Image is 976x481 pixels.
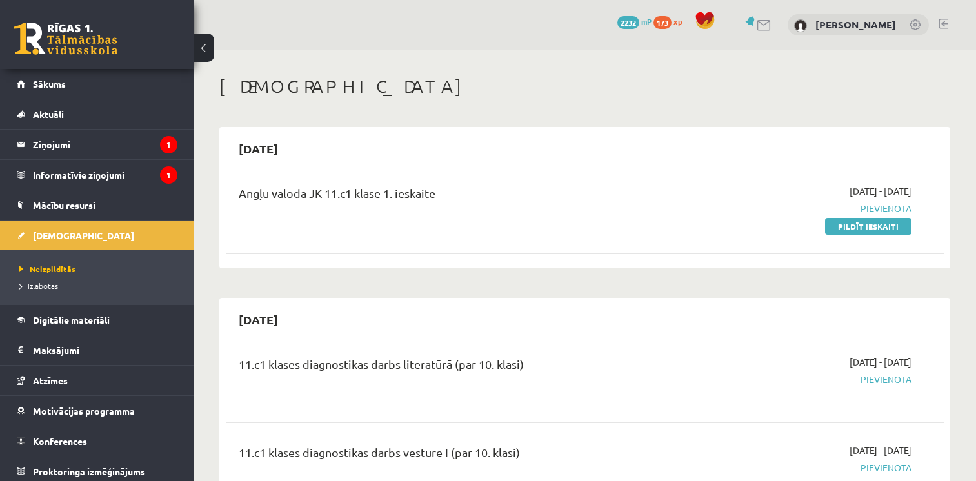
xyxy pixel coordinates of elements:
[33,435,87,447] span: Konferences
[700,202,911,215] span: Pievienota
[160,166,177,184] i: 1
[815,18,896,31] a: [PERSON_NAME]
[160,136,177,153] i: 1
[17,366,177,395] a: Atzīmes
[850,355,911,369] span: [DATE] - [DATE]
[33,466,145,477] span: Proktoringa izmēģinājums
[239,184,681,208] div: Angļu valoda JK 11.c1 klase 1. ieskaite
[33,314,110,326] span: Digitālie materiāli
[14,23,117,55] a: Rīgas 1. Tālmācības vidusskola
[19,280,58,291] span: Izlabotās
[226,304,291,335] h2: [DATE]
[33,230,134,241] span: [DEMOGRAPHIC_DATA]
[17,221,177,250] a: [DEMOGRAPHIC_DATA]
[219,75,950,97] h1: [DEMOGRAPHIC_DATA]
[17,69,177,99] a: Sākums
[700,461,911,475] span: Pievienota
[19,280,181,291] a: Izlabotās
[17,160,177,190] a: Informatīvie ziņojumi1
[33,375,68,386] span: Atzīmes
[19,263,181,275] a: Neizpildītās
[17,335,177,365] a: Maksājumi
[33,335,177,365] legend: Maksājumi
[239,355,681,379] div: 11.c1 klases diagnostikas darbs literatūrā (par 10. klasi)
[33,130,177,159] legend: Ziņojumi
[17,305,177,335] a: Digitālie materiāli
[653,16,672,29] span: 173
[33,199,95,211] span: Mācību resursi
[33,405,135,417] span: Motivācijas programma
[239,444,681,467] div: 11.c1 klases diagnostikas darbs vēsturē I (par 10. klasi)
[17,426,177,456] a: Konferences
[33,78,66,90] span: Sākums
[673,16,682,26] span: xp
[33,108,64,120] span: Aktuāli
[17,99,177,129] a: Aktuāli
[794,19,807,32] img: Gabriela Grase
[17,130,177,159] a: Ziņojumi1
[850,184,911,198] span: [DATE] - [DATE]
[850,444,911,457] span: [DATE] - [DATE]
[825,218,911,235] a: Pildīt ieskaiti
[17,190,177,220] a: Mācību resursi
[226,133,291,164] h2: [DATE]
[700,373,911,386] span: Pievienota
[33,160,177,190] legend: Informatīvie ziņojumi
[617,16,652,26] a: 2232 mP
[641,16,652,26] span: mP
[653,16,688,26] a: 173 xp
[617,16,639,29] span: 2232
[17,396,177,426] a: Motivācijas programma
[19,264,75,274] span: Neizpildītās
